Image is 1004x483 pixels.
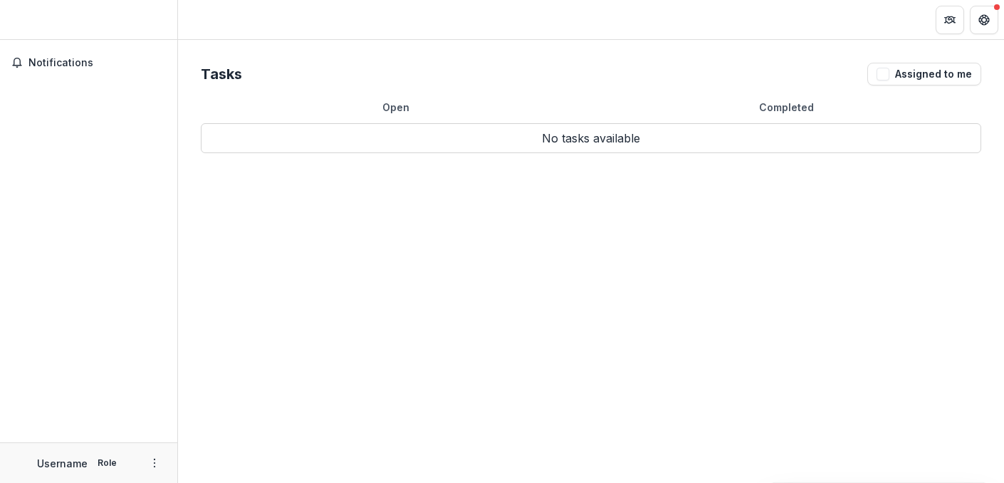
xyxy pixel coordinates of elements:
p: Role [93,457,121,469]
p: Username [37,456,88,471]
button: Completed [591,97,981,118]
button: More [146,455,163,472]
button: Notifications [6,51,172,74]
p: No tasks available [201,123,981,153]
button: Get Help [970,6,998,34]
h2: Tasks [201,66,242,83]
button: Partners [936,6,964,34]
span: Notifications [28,57,166,69]
button: Assigned to me [867,63,981,85]
button: Open [201,97,591,118]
